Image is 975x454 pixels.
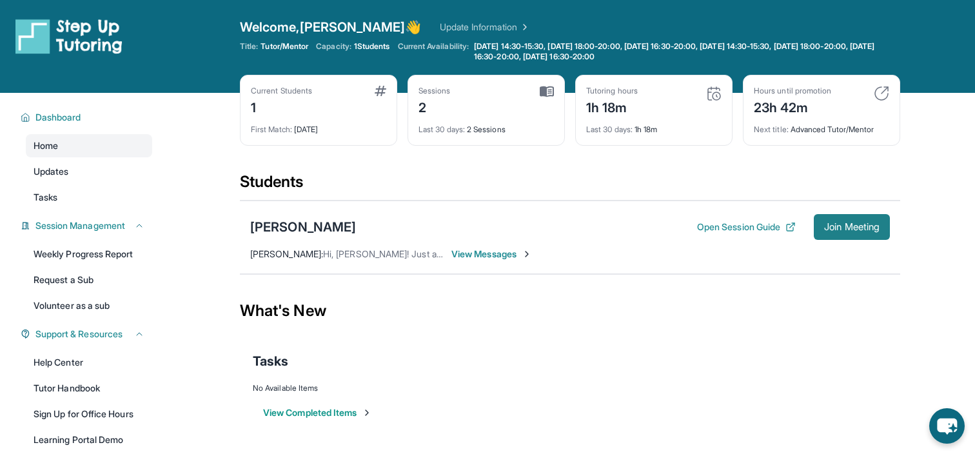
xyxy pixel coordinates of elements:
div: Students [240,172,900,200]
img: Chevron-Right [522,249,532,259]
button: View Completed Items [263,406,372,419]
span: Last 30 days : [419,124,465,134]
button: Join Meeting [814,214,890,240]
div: Tutoring hours [586,86,638,96]
span: [PERSON_NAME] : [250,248,323,259]
span: Dashboard [35,111,81,124]
div: What's New [240,282,900,339]
div: 1h 18m [586,117,722,135]
button: Open Session Guide [697,221,796,233]
span: Support & Resources [35,328,123,340]
span: Current Availability: [398,41,469,62]
a: [DATE] 14:30-15:30, [DATE] 18:00-20:00, [DATE] 16:30-20:00, [DATE] 14:30-15:30, [DATE] 18:00-20:0... [471,41,900,62]
div: 23h 42m [754,96,831,117]
img: card [874,86,889,101]
div: [PERSON_NAME] [250,218,356,236]
a: Sign Up for Office Hours [26,402,152,426]
img: logo [15,18,123,54]
div: 1h 18m [586,96,638,117]
span: First Match : [251,124,292,134]
div: Advanced Tutor/Mentor [754,117,889,135]
span: Capacity: [316,41,351,52]
img: Chevron Right [517,21,530,34]
a: Tasks [26,186,152,209]
div: Hours until promotion [754,86,831,96]
a: Volunteer as a sub [26,294,152,317]
span: Last 30 days : [586,124,633,134]
span: 1 Students [354,41,390,52]
a: Update Information [440,21,530,34]
span: View Messages [451,248,532,261]
span: Hi, [PERSON_NAME]! Just a reminder that our tutoring session will begin in 15 minutes. See [PERSO... [323,248,794,259]
div: 1 [251,96,312,117]
a: Request a Sub [26,268,152,291]
a: Weekly Progress Report [26,242,152,266]
button: chat-button [929,408,965,444]
a: Home [26,134,152,157]
div: 2 [419,96,451,117]
span: [DATE] 14:30-15:30, [DATE] 18:00-20:00, [DATE] 16:30-20:00, [DATE] 14:30-15:30, [DATE] 18:00-20:0... [474,41,898,62]
span: Join Meeting [824,223,880,231]
img: card [375,86,386,96]
span: Updates [34,165,69,178]
img: card [706,86,722,101]
a: Tutor Handbook [26,377,152,400]
a: Updates [26,160,152,183]
div: 2 Sessions [419,117,554,135]
a: Learning Portal Demo [26,428,152,451]
button: Session Management [30,219,144,232]
a: Help Center [26,351,152,374]
span: Home [34,139,58,152]
span: Tasks [253,352,288,370]
button: Dashboard [30,111,144,124]
div: Sessions [419,86,451,96]
img: card [540,86,554,97]
span: Tasks [34,191,57,204]
span: Welcome, [PERSON_NAME] 👋 [240,18,422,36]
button: Support & Resources [30,328,144,340]
div: [DATE] [251,117,386,135]
div: No Available Items [253,383,887,393]
span: Session Management [35,219,125,232]
span: Title: [240,41,258,52]
span: Next title : [754,124,789,134]
span: Tutor/Mentor [261,41,308,52]
div: Current Students [251,86,312,96]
